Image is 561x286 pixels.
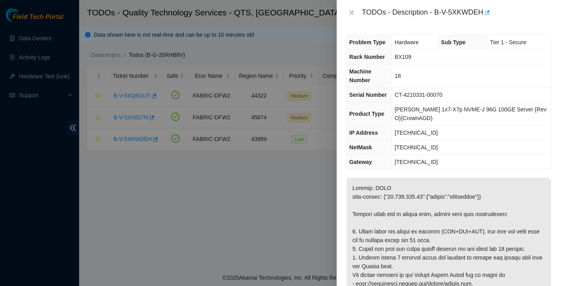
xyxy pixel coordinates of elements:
[362,6,552,19] div: TODOs - Description - B-V-5XKWDEH
[349,92,387,98] span: Serial Number
[395,73,401,79] span: 18
[349,68,371,83] span: Machine Number
[395,130,438,136] span: [TECHNICAL_ID]
[395,54,411,60] span: BX109
[441,39,466,45] span: Sub Type
[349,54,385,60] span: Rack Number
[349,39,386,45] span: Problem Type
[395,144,438,151] span: [TECHNICAL_ID]
[349,9,355,16] span: close
[395,39,419,45] span: Hardware
[349,130,378,136] span: IP Address
[395,159,438,165] span: [TECHNICAL_ID]
[395,106,547,121] span: [PERSON_NAME] 1x7-X7p NVME-J 96G 100GE Server {Rev O}{CrownAGD}
[346,9,357,17] button: Close
[490,39,526,45] span: Tier 1 - Secure
[349,144,372,151] span: NetMask
[349,159,372,165] span: Gateway
[349,111,384,117] span: Product Type
[395,92,443,98] span: CT-4210331-00070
